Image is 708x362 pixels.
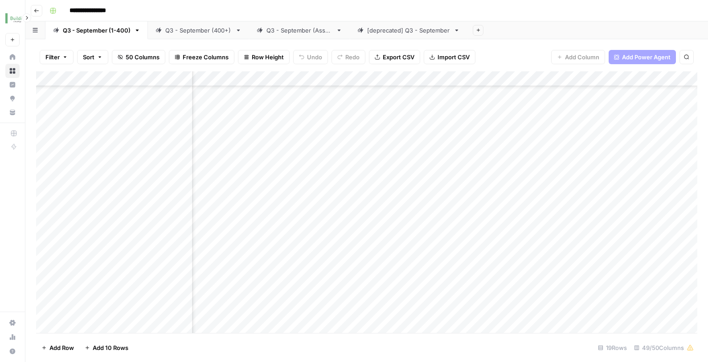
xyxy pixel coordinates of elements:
button: Workspace: Buildium [5,7,20,29]
span: Row Height [252,53,284,62]
span: Add Column [565,53,599,62]
a: Settings [5,316,20,330]
a: Q3 - September (1-400) [45,21,148,39]
span: Add Row [49,343,74,352]
span: Import CSV [438,53,470,62]
button: Add 10 Rows [79,341,134,355]
button: Freeze Columns [169,50,234,64]
button: Export CSV [369,50,420,64]
div: Q3 - September (Assn.) [266,26,332,35]
button: Filter [40,50,74,64]
span: Sort [83,53,94,62]
a: Browse [5,64,20,78]
a: Q3 - September (Assn.) [249,21,350,39]
a: Your Data [5,105,20,119]
img: Buildium Logo [5,10,21,26]
button: Help + Support [5,344,20,358]
div: 49/50 Columns [630,341,697,355]
span: Freeze Columns [183,53,229,62]
span: Filter [45,53,60,62]
button: Redo [331,50,365,64]
button: Add Row [36,341,79,355]
span: Export CSV [383,53,414,62]
span: Undo [307,53,322,62]
a: Insights [5,78,20,92]
button: 50 Columns [112,50,165,64]
a: Usage [5,330,20,344]
a: Q3 - September (400+) [148,21,249,39]
button: Add Power Agent [609,50,676,64]
button: Add Column [551,50,605,64]
a: Home [5,50,20,64]
button: Row Height [238,50,290,64]
div: Q3 - September (1-400) [63,26,131,35]
span: Redo [345,53,360,62]
div: 19 Rows [594,341,630,355]
button: Import CSV [424,50,475,64]
button: Sort [77,50,108,64]
button: Undo [293,50,328,64]
a: Opportunities [5,91,20,106]
span: Add Power Agent [622,53,671,62]
a: [deprecated] Q3 - September [350,21,467,39]
div: [deprecated] Q3 - September [367,26,450,35]
div: Q3 - September (400+) [165,26,232,35]
span: Add 10 Rows [93,343,128,352]
span: 50 Columns [126,53,160,62]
